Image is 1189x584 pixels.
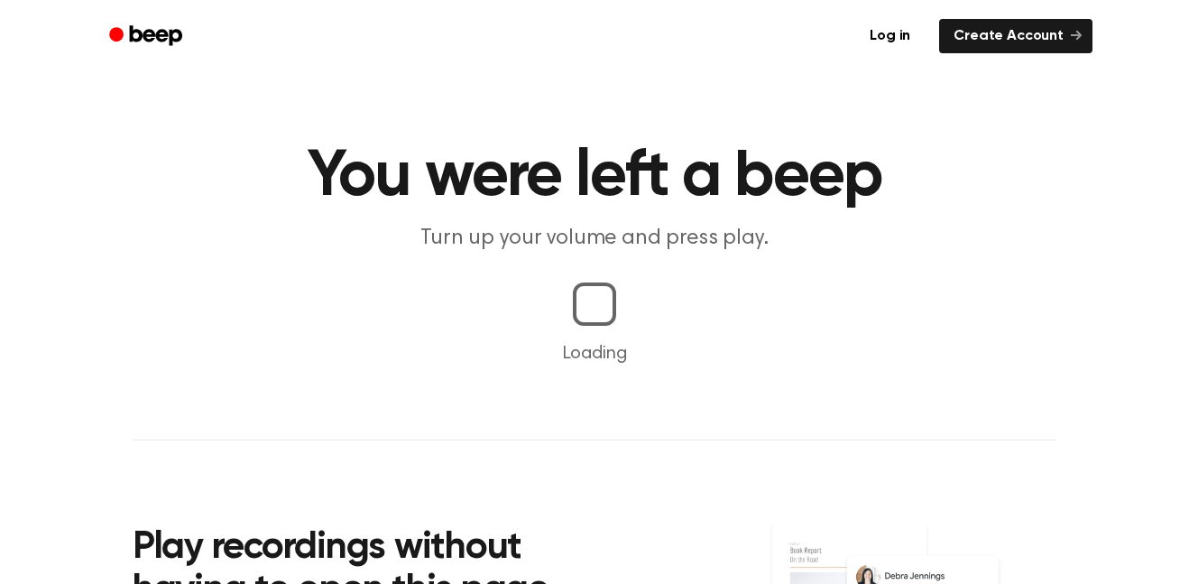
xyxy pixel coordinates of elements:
[939,19,1092,53] a: Create Account
[22,340,1167,367] p: Loading
[133,144,1056,209] h1: You were left a beep
[852,15,928,57] a: Log in
[248,224,941,254] p: Turn up your volume and press play.
[97,19,198,54] a: Beep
